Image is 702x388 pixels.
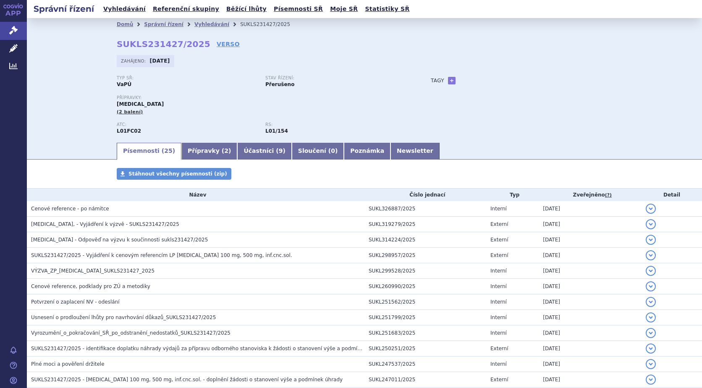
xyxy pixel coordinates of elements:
strong: VaPÚ [117,81,131,87]
button: detail [646,235,656,245]
span: Interní [490,315,507,320]
span: Zahájeno: [121,58,147,64]
a: Moje SŘ [327,3,360,15]
td: SUKL326887/2025 [364,201,486,217]
strong: Přerušeno [265,81,294,87]
a: Poznámka [344,143,390,160]
p: Stav řízení: [265,76,406,81]
td: [DATE] [539,357,642,372]
a: Správní řízení [144,21,183,27]
button: detail [646,204,656,214]
button: detail [646,219,656,229]
span: Interní [490,330,507,336]
span: Vyrozumění_o_pokračování_SŘ_po_odstranění_nedostatků_SUKLS231427/2025 [31,330,231,336]
a: Statistiky SŘ [362,3,412,15]
td: SUKL247537/2025 [364,357,486,372]
span: Usnesení o prodloužení lhůty pro navrhování důkazů_SUKLS231427/2025 [31,315,216,320]
td: SUKL260990/2025 [364,279,486,294]
a: Účastníci (9) [237,143,291,160]
td: [DATE] [539,372,642,388]
span: SARCLISA, - Vyjádření k výzvě - SUKLS231427/2025 [31,221,179,227]
span: 9 [279,147,283,154]
td: [DATE] [539,294,642,310]
button: detail [646,312,656,322]
a: Newsletter [390,143,440,160]
td: [DATE] [539,279,642,294]
button: detail [646,281,656,291]
button: detail [646,250,656,260]
span: 25 [164,147,172,154]
span: Interní [490,361,507,367]
th: Typ [486,189,539,201]
button: detail [646,359,656,369]
a: Domů [117,21,133,27]
button: detail [646,297,656,307]
td: [DATE] [539,325,642,341]
span: 0 [331,147,335,154]
h2: Správní řízení [27,3,101,15]
a: Písemnosti (25) [117,143,181,160]
a: Běžící lhůty [224,3,269,15]
span: 2 [224,147,228,154]
strong: izatuximab [265,128,288,134]
button: detail [646,375,656,385]
a: Vyhledávání [194,21,229,27]
p: RS: [265,122,406,127]
a: Přípravky (2) [181,143,237,160]
span: Interní [490,206,507,212]
span: Cenové reference, podklady pro ZÚ a metodiky [31,283,150,289]
button: detail [646,343,656,354]
a: Referenční skupiny [150,3,222,15]
td: SUKL299528/2025 [364,263,486,279]
a: Písemnosti SŘ [271,3,325,15]
th: Zveřejněno [539,189,642,201]
span: Cenové reference - po námitce [31,206,109,212]
abbr: (?) [605,192,612,198]
a: Stáhnout všechny písemnosti (zip) [117,168,231,180]
span: VÝZVA_ZP_SARCLISA_SUKLS231427_2025 [31,268,155,274]
td: SUKL298957/2025 [364,248,486,263]
th: Detail [642,189,702,201]
span: (2 balení) [117,109,143,115]
a: Vyhledávání [101,3,148,15]
span: [MEDICAL_DATA] [117,101,164,107]
span: Externí [490,252,508,258]
h3: Tagy [431,76,444,86]
strong: [DATE] [150,58,170,64]
td: [DATE] [539,232,642,248]
span: Potvrzení o zaplacení NV - odeslání [31,299,120,305]
td: SUKL319279/2025 [364,217,486,232]
th: Název [27,189,364,201]
button: detail [646,328,656,338]
td: SUKL251562/2025 [364,294,486,310]
button: detail [646,266,656,276]
td: [DATE] [539,248,642,263]
td: SUKL251799/2025 [364,310,486,325]
span: SARCLISA - Odpověď na výzvu k součinnosti sukls231427/2025 [31,237,208,243]
td: [DATE] [539,217,642,232]
span: Stáhnout všechny písemnosti (zip) [128,171,227,177]
a: + [448,77,456,84]
td: [DATE] [539,310,642,325]
span: SUKLS231427/2025 - identifikace doplatku náhrady výdajů za přípravu odborného stanoviska k žádost... [31,346,437,351]
p: Typ SŘ: [117,76,257,81]
td: [DATE] [539,341,642,357]
td: SUKL251683/2025 [364,325,486,341]
a: Sloučení (0) [292,143,344,160]
span: SUKLS231427/2025 - Vyjádření k cenovým referencím LP SARCLISA 100 mg, 500 mg, inf.cnc.sol. [31,252,292,258]
span: Externí [490,237,508,243]
span: Externí [490,221,508,227]
td: [DATE] [539,263,642,279]
td: SUKL314224/2025 [364,232,486,248]
td: SUKL247011/2025 [364,372,486,388]
span: Externí [490,346,508,351]
p: Přípravky: [117,95,414,100]
span: Externí [490,377,508,383]
span: Plné moci a pověření držitele [31,361,105,367]
strong: IZATUXIMAB [117,128,141,134]
td: [DATE] [539,201,642,217]
span: Interní [490,268,507,274]
span: SUKLS231427/2025 - SARCLISA 100 mg, 500 mg, inf.cnc.sol. - doplnění žádosti o stanovení výše a po... [31,377,343,383]
li: SUKLS231427/2025 [240,18,301,31]
a: VERSO [217,40,240,48]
